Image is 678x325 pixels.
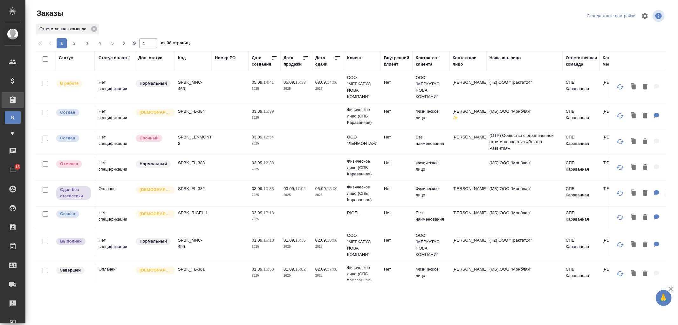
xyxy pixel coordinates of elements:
div: Ответственная команда [566,55,597,67]
p: 01.09, [284,267,295,272]
p: 10:00 [327,238,338,243]
span: Настроить таблицу [637,8,653,24]
p: 03.09, [284,186,295,191]
button: 2 [69,38,79,48]
td: [PERSON_NAME] [449,76,486,98]
td: Нет спецификации [95,105,135,127]
button: Клонировать [628,187,640,200]
td: СПБ Караванная [563,105,599,127]
td: (МБ) ООО "Монблан" [486,105,563,127]
p: 03.09, [252,160,264,165]
p: SPBK_MNC-460 [178,79,209,92]
p: 05.09, [315,186,327,191]
div: Выставляется автоматически при создании заказа [56,210,92,218]
td: [PERSON_NAME] [599,263,636,285]
p: Нет [384,160,409,166]
p: Сдан без статистики [60,187,87,199]
p: 2025 [284,244,309,250]
div: Ответственная команда [36,24,99,34]
td: Нет спецификации [95,234,135,256]
button: Обновить [613,266,628,281]
p: 2025 [252,192,277,198]
button: Обновить [613,108,628,124]
button: 4 [95,38,105,48]
button: Удалить [640,238,651,251]
p: Выполнен [60,238,82,244]
button: 3 [82,38,92,48]
button: Обновить [613,134,628,149]
p: [DEMOGRAPHIC_DATA] [140,267,171,273]
p: 14:41 [264,80,274,85]
td: [PERSON_NAME] [599,157,636,179]
td: (МБ) ООО "Монблан" [486,263,563,285]
p: Нормальный [140,80,167,87]
div: Выставляется автоматически для первых 3 заказов нового контактного лица. Особое внимание [135,266,172,275]
p: 10:33 [264,186,274,191]
p: Нормальный [140,161,167,167]
p: SPBK_RIGEL-1 [178,210,209,216]
span: Посмотреть информацию [653,10,666,22]
p: 03.09, [252,109,264,114]
p: Завершен [60,267,81,273]
p: SPBK_FL-382 [178,186,209,192]
p: Без наименования [416,134,446,147]
td: СПБ Караванная [563,182,599,205]
td: Оплачен [95,182,135,205]
p: ООО "МЕРКАТУС НОВА КОМПАНИ" [347,74,378,100]
p: 02.09, [252,210,264,215]
td: (МБ) ООО "Монблан" [486,157,563,179]
p: [DEMOGRAPHIC_DATA] [140,109,171,116]
button: Клонировать [628,267,640,280]
p: Нет [384,237,409,244]
p: Срочный [140,135,159,141]
p: 2025 [315,86,341,92]
p: 01.09, [252,267,264,272]
p: 12:54 [264,135,274,139]
p: 15:00 [327,186,338,191]
p: Без наименования [416,210,446,223]
p: 2025 [284,192,309,198]
p: Нормальный [140,238,167,244]
p: 08.09, [315,80,327,85]
div: Контрагент клиента [416,55,446,67]
div: Выставляется автоматически для первых 3 заказов нового контактного лица. Особое внимание [135,186,172,194]
button: Обновить [613,79,628,95]
div: Статус по умолчанию для стандартных заказов [135,160,172,168]
p: 02.09, [315,267,327,272]
p: Физическое лицо (СПБ Караванная) [347,184,378,203]
button: Клонировать [628,81,640,94]
td: (Т2) ООО "Трактат24" [486,76,563,98]
p: Нет [384,108,409,115]
span: В [8,114,17,121]
p: 16:36 [295,238,306,243]
p: 2025 [315,192,341,198]
div: Дата создания [252,55,271,67]
p: Создан [60,109,75,116]
td: Оплачен [95,263,135,285]
p: 2025 [252,86,277,92]
p: ООО "МЕРКАТУС НОВА КОМПАНИ" [416,232,446,258]
span: 4 [95,40,105,46]
a: 13 [2,162,24,178]
p: 12:38 [264,160,274,165]
button: 5 [107,38,118,48]
p: [DEMOGRAPHIC_DATA] [140,211,171,217]
p: 16:02 [295,267,306,272]
p: Отменен [60,161,78,167]
p: 2025 [284,86,309,92]
td: [PERSON_NAME] [449,182,486,205]
div: Клиентские менеджеры [603,55,633,67]
div: Выставляется автоматически при создании заказа [56,134,92,143]
a: Ф [5,127,21,140]
p: 05.09, [284,80,295,85]
p: Физическое лицо [416,108,446,121]
div: Дата сдачи [315,55,334,67]
td: [PERSON_NAME] [449,131,486,153]
div: Статус оплаты [99,55,130,61]
td: (Т2) ООО "Трактат24" [486,234,563,256]
td: [PERSON_NAME] [449,234,486,256]
div: Номер PO [215,55,236,61]
td: [PERSON_NAME] [449,207,486,229]
p: 2025 [315,244,341,250]
p: Ответственная команда [39,26,89,32]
